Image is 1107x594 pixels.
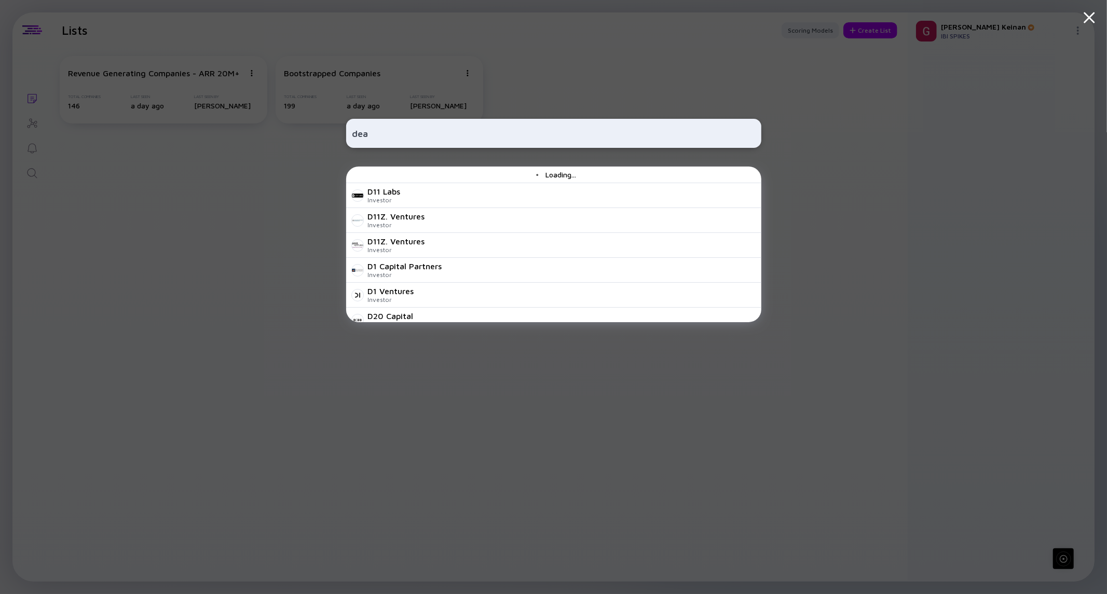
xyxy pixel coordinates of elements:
[368,237,425,246] div: D11Z. Ventures
[368,271,442,279] div: Investor
[368,296,414,303] div: Investor
[368,187,401,196] div: D11 Labs
[368,311,414,321] div: D20 Capital
[368,286,414,296] div: D1 Ventures
[368,321,414,328] div: Investor
[368,196,401,204] div: Investor
[368,221,425,229] div: Investor
[368,246,425,254] div: Investor
[352,124,755,143] input: Search Company or Investor...
[368,261,442,271] div: D1 Capital Partners
[368,212,425,221] div: D11Z. Ventures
